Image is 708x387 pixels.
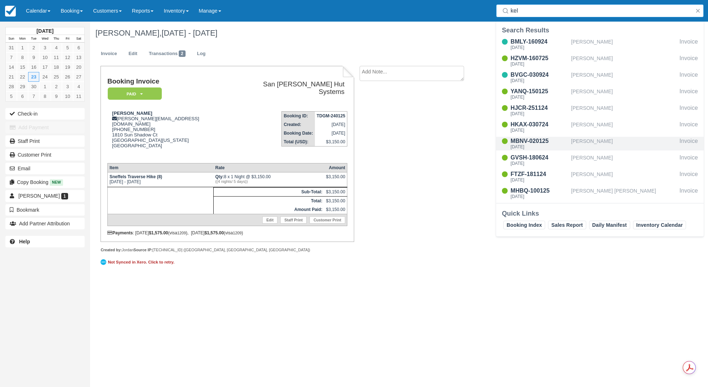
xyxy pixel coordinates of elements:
a: Help [5,236,85,247]
th: Wed [39,35,50,43]
th: Mon [17,35,28,43]
a: 2 [28,43,39,53]
strong: [PERSON_NAME] [112,111,152,116]
div: [PERSON_NAME] [571,120,677,134]
a: 8 [39,91,50,101]
a: Edit [123,47,143,61]
span: New [50,179,63,185]
a: 1 [39,82,50,91]
a: 3 [62,82,73,91]
a: 10 [39,53,50,62]
a: Paid [107,87,159,100]
input: Search ( / ) [511,4,692,17]
strong: Sneffels Traverse Hike (8) [110,174,162,179]
span: 2 [179,50,186,57]
h1: [PERSON_NAME], [95,29,616,37]
a: HKAX-030724[DATE][PERSON_NAME]Invoice [496,120,704,134]
td: $3,150.00 [324,205,347,214]
a: 19 [62,62,73,72]
div: Invoice [680,153,698,167]
th: Thu [51,35,62,43]
a: 21 [6,72,17,82]
strong: TDGM-240125 [317,113,345,118]
a: 10 [62,91,73,101]
span: [DATE] - [DATE] [161,28,217,37]
a: 16 [28,62,39,72]
a: 9 [28,53,39,62]
strong: [DATE] [36,28,53,34]
a: 2 [51,82,62,91]
img: checkfront-main-nav-mini-logo.png [5,6,16,17]
td: 8 x 1 Night @ $3,150.00 [214,172,324,187]
div: [PERSON_NAME] [571,170,677,184]
div: [PERSON_NAME] [571,54,677,68]
div: [DATE] [511,112,568,116]
a: Sales Report [548,221,586,229]
a: MBNV-020125[DATE][PERSON_NAME]Invoice [496,137,704,150]
a: Not Synced in Xero. Click to retry. [101,258,176,266]
div: Invoice [680,104,698,117]
a: 6 [17,91,28,101]
a: GVSH-180624[DATE][PERSON_NAME]Invoice [496,153,704,167]
th: Tue [28,35,39,43]
a: 20 [73,62,84,72]
a: 12 [62,53,73,62]
div: [DATE] [511,78,568,83]
td: $3,150.00 [324,196,347,205]
a: Log [192,47,211,61]
td: [DATE] [315,120,347,129]
div: BMLY-160924 [511,37,568,46]
th: Rate [214,163,324,172]
div: : [DATE] (visa ), [DATE] (visa ) [107,230,347,235]
a: 14 [6,62,17,72]
a: 31 [6,43,17,53]
a: BVGC-030924[DATE][PERSON_NAME]Invoice [496,71,704,84]
div: [DATE] [511,45,568,50]
a: 5 [6,91,17,101]
div: [PERSON_NAME] [571,153,677,167]
div: Invoice [680,71,698,84]
div: [PERSON_NAME] [PERSON_NAME] [571,186,677,200]
button: Check-in [5,108,85,120]
a: Staff Print [280,216,307,224]
a: FTZF-181124[DATE][PERSON_NAME]Invoice [496,170,704,184]
th: Amount [324,163,347,172]
th: Booking Date: [282,129,315,138]
a: 23 [28,72,39,82]
button: Copy Booking New [5,176,85,188]
div: [DATE] [511,145,568,149]
div: GVSH-180624 [511,153,568,162]
a: 5 [62,43,73,53]
div: [DATE] [511,161,568,166]
strong: $1,575.00 [149,230,168,235]
a: 7 [28,91,39,101]
div: MHBQ-100125 [511,186,568,195]
a: Customer Print [310,216,345,224]
a: 18 [51,62,62,72]
small: 1209 [233,231,241,235]
a: 29 [17,82,28,91]
th: Item [107,163,213,172]
a: Transactions2 [143,47,191,61]
strong: Payments [107,230,133,235]
a: 1 [17,43,28,53]
a: HJCR-251124[DATE][PERSON_NAME]Invoice [496,104,704,117]
td: [DATE] - [DATE] [107,172,213,187]
div: [DATE] [511,128,568,132]
a: YANQ-150125[DATE][PERSON_NAME]Invoice [496,87,704,101]
h2: San [PERSON_NAME] Hut Systems [237,81,344,95]
div: MBNV-020125 [511,137,568,145]
div: HZVM-160725 [511,54,568,63]
div: Invoice [680,186,698,200]
a: Invoice [95,47,123,61]
em: ((4 nights/ 5 days)) [215,179,322,184]
td: $3,150.00 [324,187,347,196]
button: Add Partner Attribution [5,218,85,229]
h1: Booking Invoice [107,78,235,85]
div: [PERSON_NAME] [571,71,677,84]
a: Daily Manifest [589,221,630,229]
a: 3 [39,43,50,53]
div: [DATE] [511,178,568,182]
a: 30 [28,82,39,91]
div: HKAX-030724 [511,120,568,129]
